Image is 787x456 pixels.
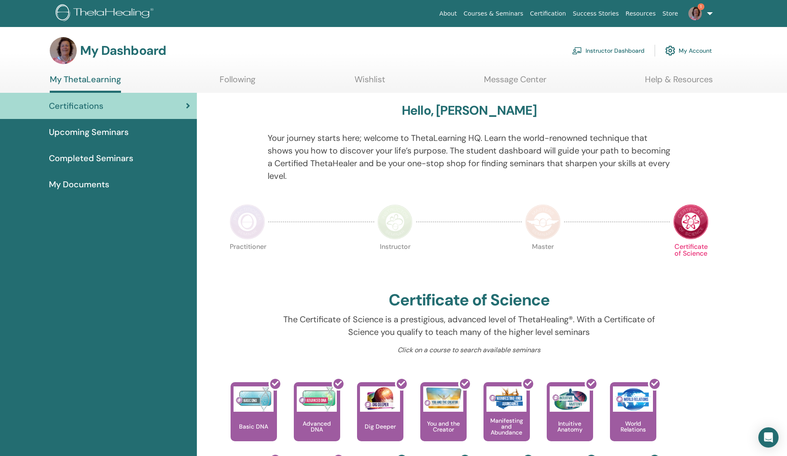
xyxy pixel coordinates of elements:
p: Click on a course to search available seminars [268,345,670,355]
img: Practitioner [230,204,265,240]
img: Certificate of Science [673,204,709,240]
img: logo.png [56,4,156,23]
a: About [436,6,460,22]
img: Manifesting and Abundance [486,386,526,412]
p: Your journey starts here; welcome to ThetaLearning HQ. Learn the world-renowned technique that sh... [268,132,670,182]
p: The Certificate of Science is a prestigious, advanced level of ThetaHealing®. With a Certificate ... [268,313,670,338]
a: Wishlist [355,74,385,91]
a: Certification [526,6,569,22]
a: Message Center [484,74,546,91]
span: Certifications [49,100,103,112]
p: World Relations [610,421,656,432]
a: Following [220,74,255,91]
h2: Certificate of Science [389,291,550,310]
img: chalkboard-teacher.svg [572,47,582,54]
a: Courses & Seminars [460,6,527,22]
img: cog.svg [665,43,675,58]
p: Advanced DNA [294,421,340,432]
img: default.jpg [688,7,702,20]
img: Master [525,204,561,240]
p: Master [525,243,561,279]
img: default.jpg [50,37,77,64]
img: Advanced DNA [297,386,337,412]
a: Instructor Dashboard [572,41,645,60]
a: Store [659,6,682,22]
p: Dig Deeper [361,424,399,429]
h3: Hello, [PERSON_NAME] [402,103,537,118]
a: My ThetaLearning [50,74,121,93]
img: World Relations [613,386,653,412]
a: Resources [622,6,659,22]
span: Upcoming Seminars [49,126,129,138]
img: Basic DNA [234,386,274,412]
img: Instructor [377,204,413,240]
img: You and the Creator [423,386,463,410]
p: Intuitive Anatomy [547,421,593,432]
span: Completed Seminars [49,152,133,165]
span: My Documents [49,178,109,191]
p: Manifesting and Abundance [483,418,530,435]
h3: My Dashboard [80,43,166,58]
p: Practitioner [230,243,265,279]
img: Dig Deeper [360,386,400,412]
p: You and the Creator [420,421,467,432]
p: Certificate of Science [673,243,709,279]
p: Instructor [377,243,413,279]
span: 1 [698,3,704,10]
a: My Account [665,41,712,60]
a: Success Stories [569,6,622,22]
img: Intuitive Anatomy [550,386,590,412]
a: Help & Resources [645,74,713,91]
div: Open Intercom Messenger [758,427,779,448]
